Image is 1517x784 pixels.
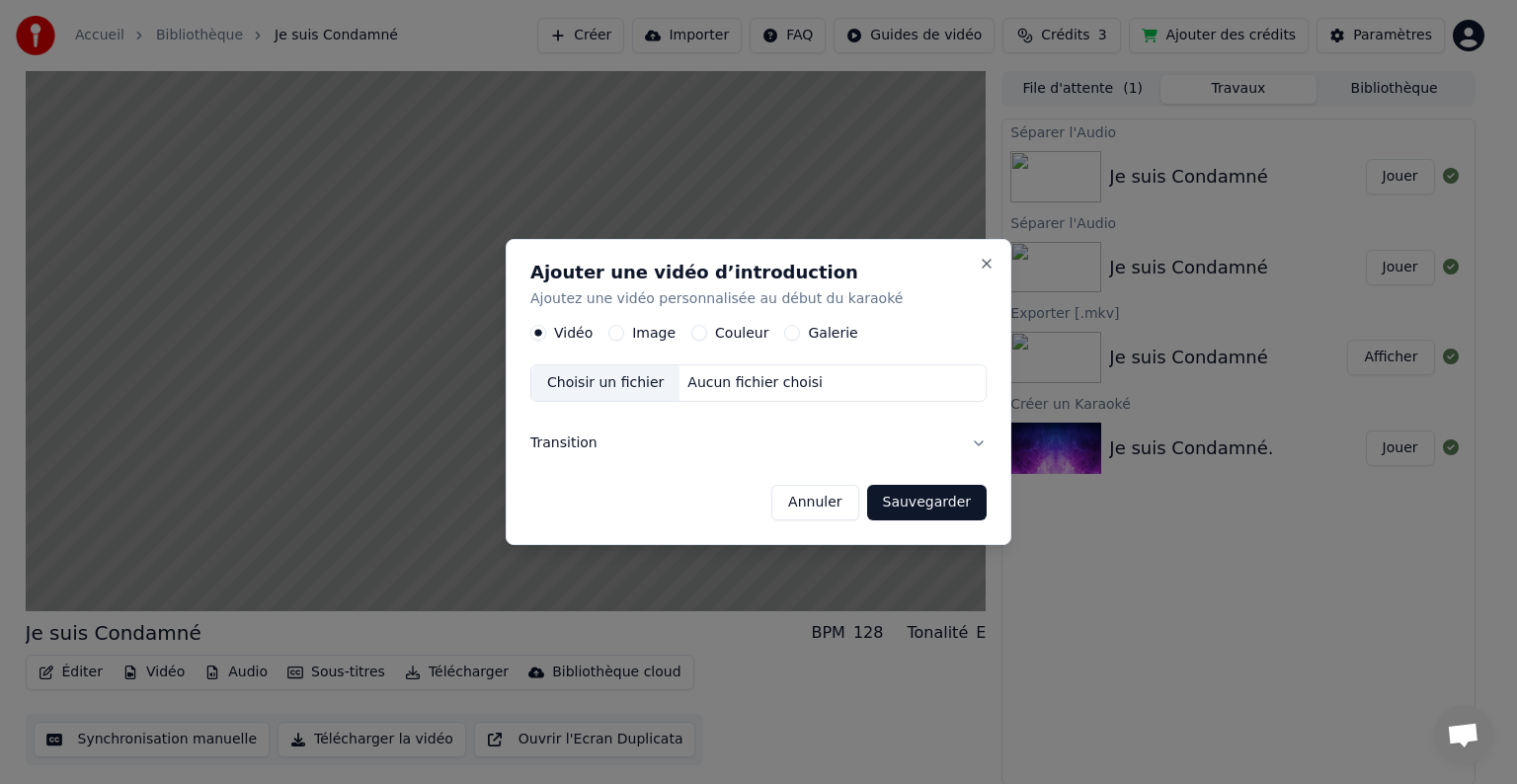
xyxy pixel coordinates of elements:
p: Ajoutez une vidéo personnalisée au début du karaoké [530,289,987,309]
div: Choisir un fichier [531,365,679,401]
label: Galerie [808,326,857,340]
label: Vidéo [554,326,593,340]
label: Image [632,326,676,340]
button: Sauvegarder [867,485,987,520]
div: Aucun fichier choisi [679,373,831,393]
label: Couleur [715,326,768,340]
button: Annuler [771,485,858,520]
h2: Ajouter une vidéo d’introduction [530,264,987,281]
button: Transition [530,418,987,469]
